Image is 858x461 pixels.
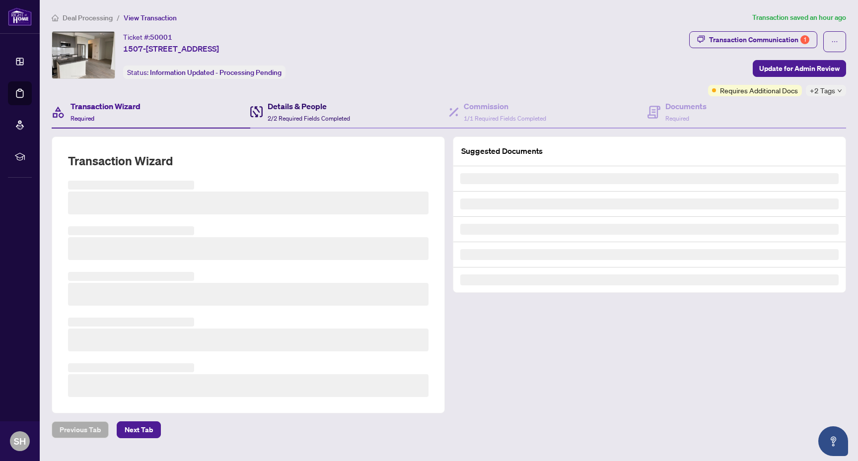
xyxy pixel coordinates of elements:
[150,33,172,42] span: 50001
[52,14,59,21] span: home
[8,7,32,26] img: logo
[14,434,26,448] span: SH
[720,85,798,96] span: Requires Additional Docs
[461,145,543,157] article: Suggested Documents
[125,422,153,438] span: Next Tab
[52,32,115,78] img: IMG-W12294069_1.jpg
[52,421,109,438] button: Previous Tab
[150,68,282,77] span: Information Updated - Processing Pending
[665,100,707,112] h4: Documents
[753,60,846,77] button: Update for Admin Review
[123,31,172,43] div: Ticket #:
[810,85,835,96] span: +2 Tags
[759,61,840,76] span: Update for Admin Review
[464,115,546,122] span: 1/1 Required Fields Completed
[117,421,161,438] button: Next Tab
[752,12,846,23] article: Transaction saved an hour ago
[818,426,848,456] button: Open asap
[71,115,94,122] span: Required
[268,100,350,112] h4: Details & People
[123,43,219,55] span: 1507-[STREET_ADDRESS]
[665,115,689,122] span: Required
[800,35,809,44] div: 1
[837,88,842,93] span: down
[123,66,286,79] div: Status:
[709,32,809,48] div: Transaction Communication
[831,38,838,45] span: ellipsis
[464,100,546,112] h4: Commission
[124,13,177,22] span: View Transaction
[68,153,173,169] h2: Transaction Wizard
[117,12,120,23] li: /
[689,31,817,48] button: Transaction Communication1
[71,100,141,112] h4: Transaction Wizard
[63,13,113,22] span: Deal Processing
[268,115,350,122] span: 2/2 Required Fields Completed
